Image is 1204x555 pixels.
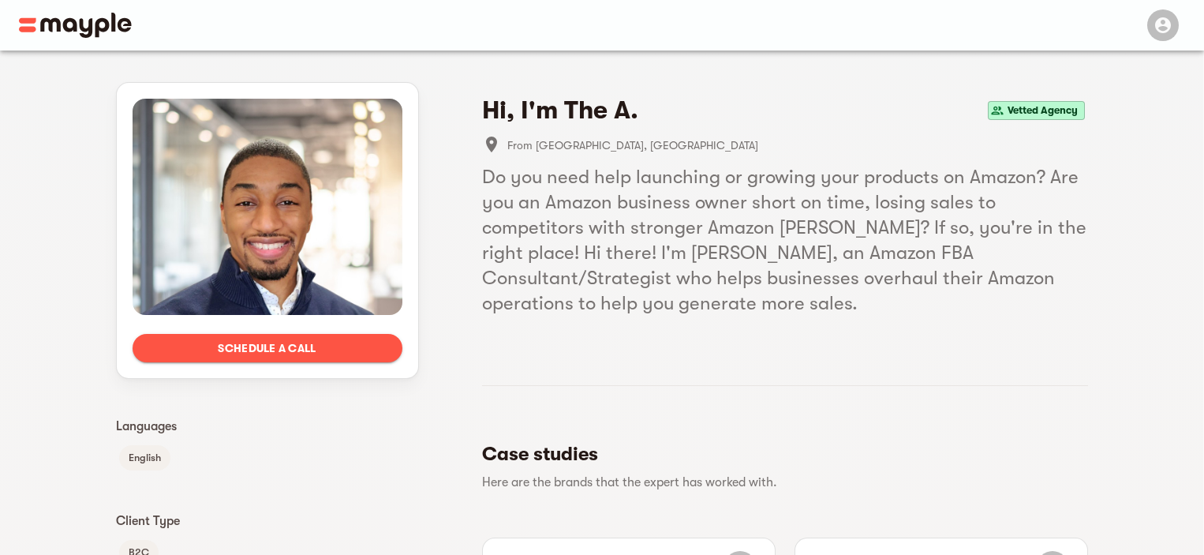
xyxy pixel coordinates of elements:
[116,512,419,531] p: Client Type
[19,13,132,38] img: Main logo
[133,334,402,362] button: Schedule a call
[145,339,390,358] span: Schedule a call
[482,164,1088,316] h5: Do you need help launching or growing your products on Amazon? Are you an Amazon business owner s...
[116,417,419,436] p: Languages
[119,448,170,467] span: English
[482,441,1075,467] h5: Case studies
[482,473,1075,492] p: Here are the brands that the expert has worked with.
[1138,17,1185,30] span: Menu
[507,136,1088,155] span: From [GEOGRAPHIC_DATA], [GEOGRAPHIC_DATA]
[1001,101,1084,120] span: Vetted Agency
[482,95,638,126] h4: Hi, I'm The A.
